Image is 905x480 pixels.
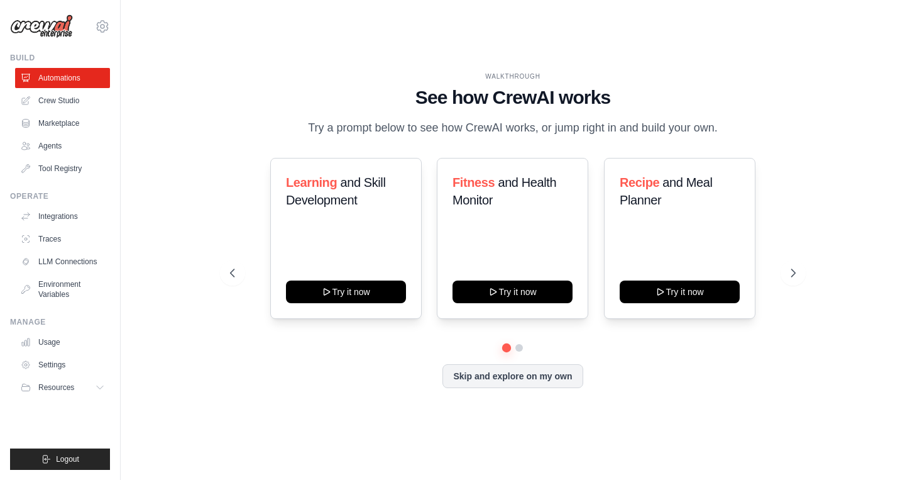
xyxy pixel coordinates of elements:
[15,91,110,111] a: Crew Studio
[38,382,74,393] span: Resources
[442,364,583,388] button: Skip and explore on my own
[230,72,795,81] div: WALKTHROUGH
[15,332,110,352] a: Usage
[15,206,110,226] a: Integrations
[10,14,73,38] img: Logo
[15,355,110,375] a: Settings
[10,191,110,201] div: Operate
[620,176,712,207] span: and Meal Planner
[286,176,337,189] span: Learning
[56,454,79,464] span: Logout
[15,113,110,133] a: Marketplace
[15,377,110,398] button: Resources
[15,68,110,88] a: Automations
[15,229,110,249] a: Traces
[452,176,556,207] span: and Health Monitor
[230,86,795,109] h1: See how CrewAI works
[452,281,573,303] button: Try it now
[452,176,495,189] span: Fitness
[286,281,406,303] button: Try it now
[842,420,905,480] iframe: Chat Widget
[620,281,740,303] button: Try it now
[15,136,110,156] a: Agents
[302,119,724,137] p: Try a prompt below to see how CrewAI works, or jump right in and build your own.
[15,252,110,272] a: LLM Connections
[10,53,110,63] div: Build
[10,449,110,470] button: Logout
[620,176,659,189] span: Recipe
[10,317,110,327] div: Manage
[15,274,110,304] a: Environment Variables
[15,159,110,179] a: Tool Registry
[286,176,385,207] span: and Skill Development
